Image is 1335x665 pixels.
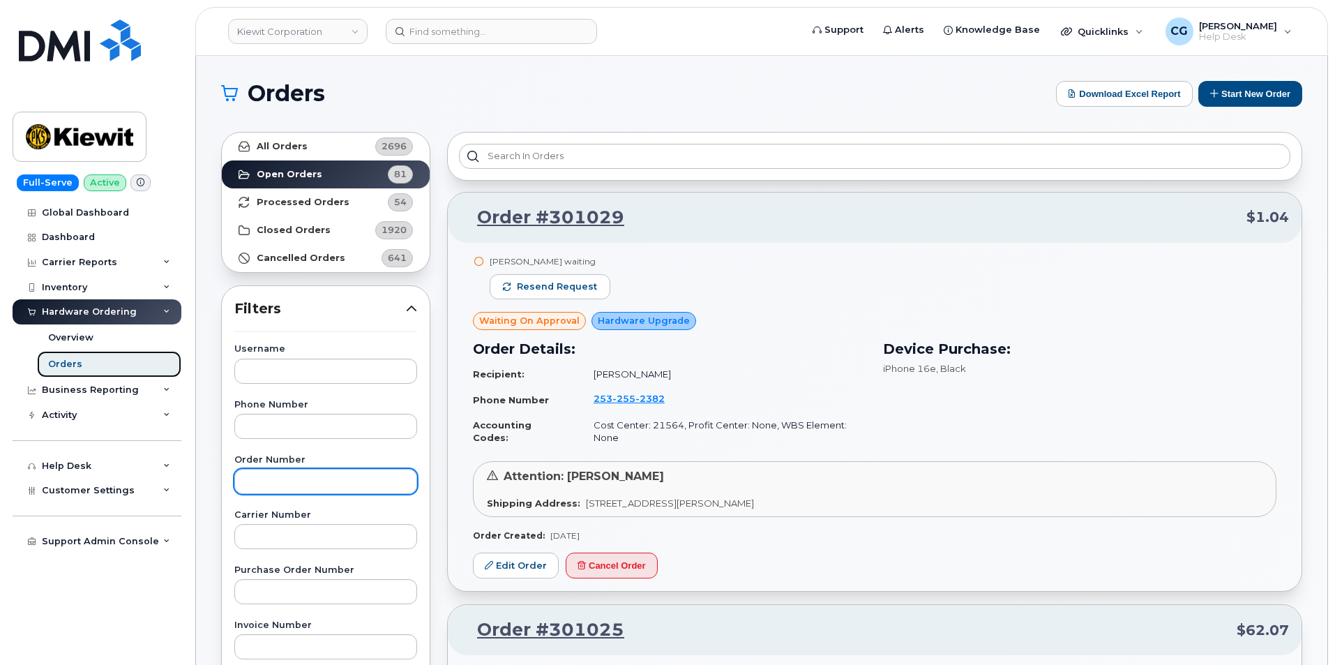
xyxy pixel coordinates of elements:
[257,141,308,152] strong: All Orders
[234,566,417,575] label: Purchase Order Number
[248,83,325,104] span: Orders
[517,281,597,293] span: Resend request
[550,530,580,541] span: [DATE]
[234,401,417,410] label: Phone Number
[473,368,525,380] strong: Recipient:
[581,362,866,387] td: [PERSON_NAME]
[598,314,690,327] span: Hardware Upgrade
[1246,207,1289,227] span: $1.04
[222,244,430,272] a: Cancelled Orders641
[612,393,635,404] span: 255
[234,345,417,354] label: Username
[594,393,681,404] a: 2532552382
[234,511,417,520] label: Carrier Number
[257,169,322,180] strong: Open Orders
[473,419,531,444] strong: Accounting Codes:
[382,223,407,237] span: 1920
[490,255,610,267] div: [PERSON_NAME] waiting
[566,553,658,578] button: Cancel Order
[257,197,349,208] strong: Processed Orders
[936,363,966,374] span: , Black
[234,621,417,630] label: Invoice Number
[1056,81,1193,107] button: Download Excel Report
[473,394,549,405] strong: Phone Number
[460,618,624,643] a: Order #301025
[1237,620,1289,641] span: $62.07
[460,205,624,230] a: Order #301029
[635,393,665,404] span: 2382
[257,225,331,236] strong: Closed Orders
[222,133,430,160] a: All Orders2696
[473,553,559,578] a: Edit Order
[222,188,430,216] a: Processed Orders54
[581,413,866,450] td: Cost Center: 21564, Profit Center: None, WBS Element: None
[479,314,580,327] span: Waiting On Approval
[382,140,407,153] span: 2696
[222,216,430,244] a: Closed Orders1920
[473,530,545,541] strong: Order Created:
[394,195,407,209] span: 54
[473,338,866,359] h3: Order Details:
[222,160,430,188] a: Open Orders81
[459,144,1290,169] input: Search in orders
[504,470,664,483] span: Attention: [PERSON_NAME]
[388,251,407,264] span: 641
[883,363,936,374] span: iPhone 16e
[487,498,580,509] strong: Shipping Address:
[394,167,407,181] span: 81
[1274,604,1325,655] iframe: Messenger Launcher
[490,274,610,299] button: Resend request
[1198,81,1302,107] button: Start New Order
[594,393,665,404] span: 253
[883,338,1276,359] h3: Device Purchase:
[234,299,406,319] span: Filters
[257,253,345,264] strong: Cancelled Orders
[586,498,754,509] span: [STREET_ADDRESS][PERSON_NAME]
[234,456,417,465] label: Order Number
